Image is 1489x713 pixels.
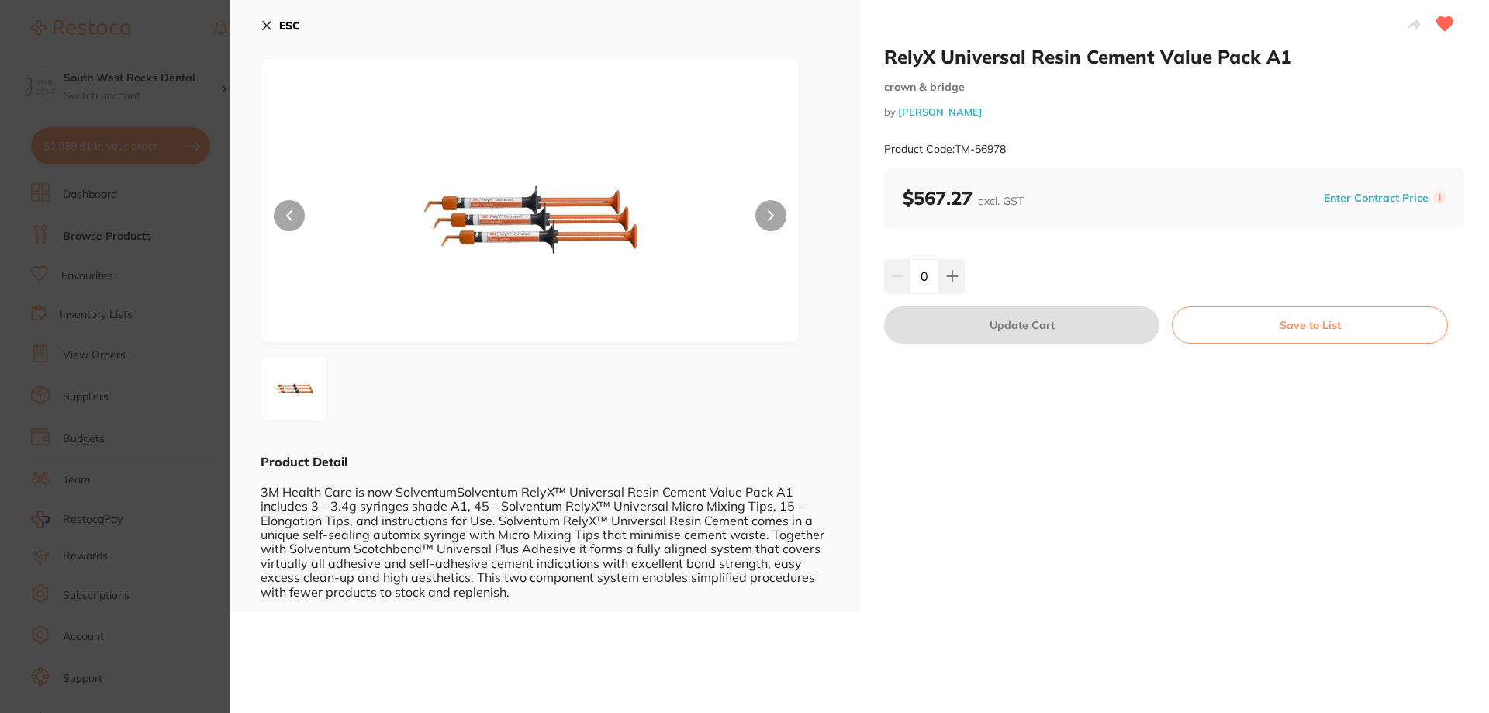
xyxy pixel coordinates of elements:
a: [PERSON_NAME] [898,106,983,118]
b: Product Detail [261,454,347,469]
h2: RelyX Universal Resin Cement Value Pack A1 [884,45,1464,68]
button: Update Cart [884,306,1159,344]
button: Save to List [1172,306,1448,344]
b: $567.27 [903,186,1024,209]
img: LmpwZw [369,97,692,342]
small: by [884,106,1464,118]
b: ESC [279,19,300,33]
img: LmpwZw [266,361,322,417]
button: ESC [261,12,300,39]
label: i [1433,192,1446,204]
div: 3M Health Care is now SolventumSolventum RelyX™ Universal Resin Cement Value Pack A1 includes 3 -... [261,470,828,599]
small: crown & bridge [884,81,1464,94]
small: Product Code: TM-56978 [884,143,1006,156]
span: excl. GST [978,194,1024,208]
button: Enter Contract Price [1319,191,1433,206]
